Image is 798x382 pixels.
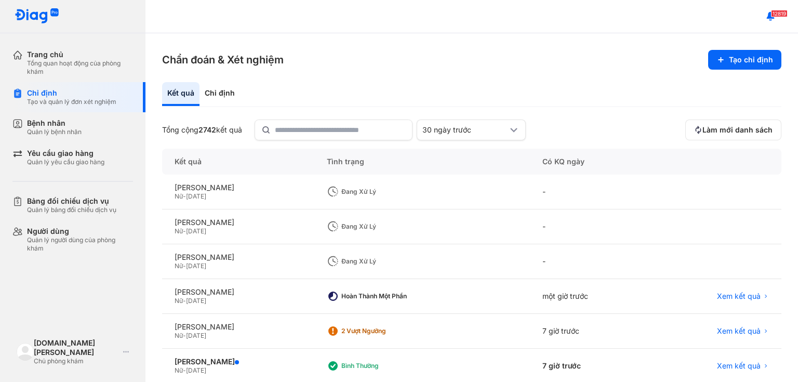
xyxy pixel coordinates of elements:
div: Quản lý bệnh nhân [27,128,82,136]
button: Làm mới danh sách [685,120,781,140]
span: 12819 [771,10,788,17]
div: 7 giờ trước [530,314,650,349]
div: [PERSON_NAME] [175,322,302,332]
span: Nữ [175,297,183,305]
span: Làm mới danh sách [702,125,773,135]
span: Nữ [175,366,183,374]
div: 30 ngày trước [422,125,508,135]
div: Đang xử lý [341,222,424,231]
div: [DOMAIN_NAME] [PERSON_NAME] [34,338,119,357]
div: Quản lý yêu cầu giao hàng [27,158,104,166]
div: Hoàn thành một phần [341,292,424,300]
div: Yêu cầu giao hàng [27,149,104,158]
div: Đang xử lý [341,257,424,266]
div: Người dùng [27,227,133,236]
button: Tạo chỉ định [708,50,781,70]
div: Đang xử lý [341,188,424,196]
span: [DATE] [186,262,206,270]
div: [PERSON_NAME] [175,357,302,366]
div: [PERSON_NAME] [175,253,302,262]
span: - [183,192,186,200]
div: [PERSON_NAME] [175,183,302,192]
div: Bình thường [341,362,424,370]
div: Chỉ định [199,82,240,106]
div: Quản lý bảng đối chiếu dịch vụ [27,206,116,214]
h3: Chẩn đoán & Xét nghiệm [162,52,284,67]
span: - [183,297,186,305]
span: Xem kết quả [717,361,761,371]
span: [DATE] [186,297,206,305]
span: Xem kết quả [717,326,761,336]
div: Kết quả [162,149,314,175]
div: Tình trạng [314,149,530,175]
span: - [183,227,186,235]
div: một giờ trước [530,279,650,314]
div: 2 Vượt ngưỡng [341,327,424,335]
span: - [183,262,186,270]
div: Tạo và quản lý đơn xét nghiệm [27,98,116,106]
span: [DATE] [186,366,206,374]
div: Có KQ ngày [530,149,650,175]
span: Nữ [175,262,183,270]
div: Trang chủ [27,50,133,59]
div: Tổng cộng kết quả [162,125,242,135]
span: Nữ [175,192,183,200]
span: - [183,332,186,339]
span: 2742 [198,125,216,134]
span: [DATE] [186,192,206,200]
div: - [530,209,650,244]
div: Chủ phòng khám [34,357,119,365]
span: [DATE] [186,332,206,339]
div: Chỉ định [27,88,116,98]
span: Nữ [175,227,183,235]
div: Bảng đối chiếu dịch vụ [27,196,116,206]
div: [PERSON_NAME] [175,287,302,297]
div: Kết quả [162,82,199,106]
div: Tổng quan hoạt động của phòng khám [27,59,133,76]
span: - [183,366,186,374]
span: Xem kết quả [717,292,761,301]
div: [PERSON_NAME] [175,218,302,227]
div: - [530,244,650,279]
img: logo [17,343,34,360]
div: Bệnh nhân [27,118,82,128]
div: Quản lý người dùng của phòng khám [27,236,133,253]
img: logo [15,8,59,24]
span: Nữ [175,332,183,339]
span: [DATE] [186,227,206,235]
div: - [530,175,650,209]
